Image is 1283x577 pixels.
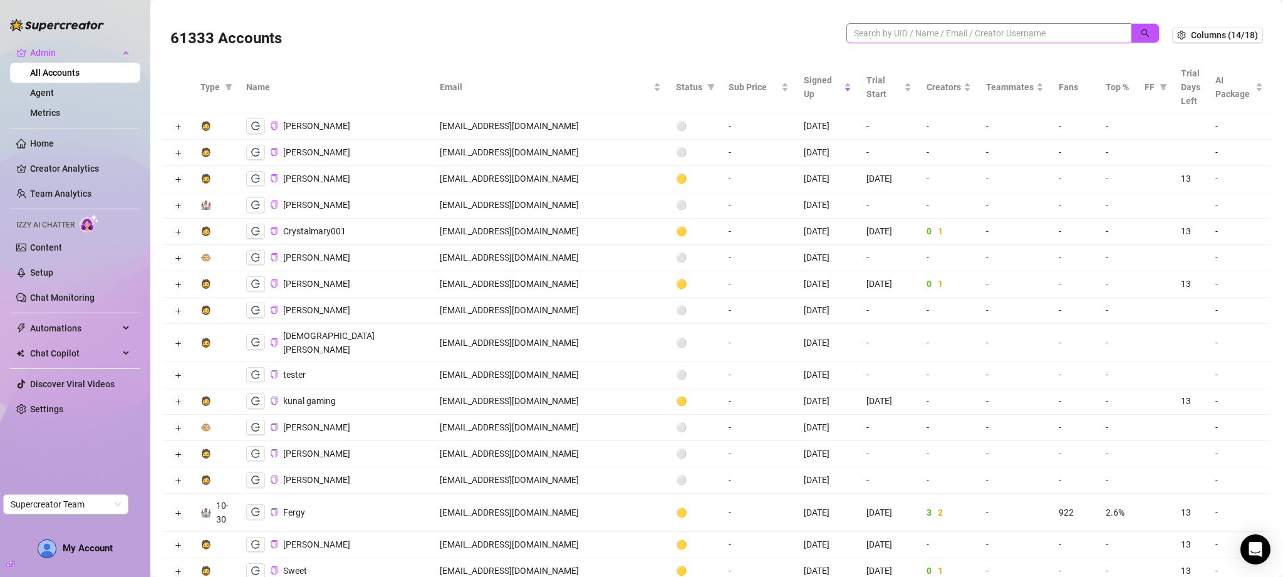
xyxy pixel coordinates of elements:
[432,113,668,140] td: [EMAIL_ADDRESS][DOMAIN_NAME]
[432,415,668,441] td: [EMAIL_ADDRESS][DOMAIN_NAME]
[986,226,989,236] span: -
[1098,166,1137,192] td: -
[1208,61,1270,113] th: AI Package
[173,227,183,237] button: Expand row
[1173,271,1208,298] td: 13
[173,122,183,132] button: Expand row
[986,279,989,289] span: -
[796,166,859,192] td: [DATE]
[919,140,979,166] td: -
[246,537,265,552] button: logout
[251,253,260,262] span: logout
[1098,362,1137,388] td: -
[283,252,350,263] span: [PERSON_NAME]
[251,370,260,379] span: logout
[432,245,668,271] td: [EMAIL_ADDRESS][DOMAIN_NAME]
[30,68,80,78] a: All Accounts
[246,472,265,487] button: logout
[1177,31,1186,39] span: setting
[927,80,961,94] span: Creators
[676,370,687,380] span: ⚪
[859,192,919,219] td: -
[200,80,220,94] span: Type
[200,394,211,408] div: 🧔
[30,138,54,148] a: Home
[859,140,919,166] td: -
[1173,61,1208,113] th: Trial Days Left
[200,224,211,238] div: 🧔
[1173,388,1208,415] td: 13
[170,29,282,49] h3: 61333 Accounts
[859,415,919,441] td: -
[796,219,859,245] td: [DATE]
[246,197,265,212] button: logout
[721,298,796,324] td: -
[246,446,265,461] button: logout
[173,175,183,185] button: Expand row
[676,174,687,184] span: 🟡
[1051,245,1098,271] td: -
[676,147,687,157] span: ⚪
[270,148,278,157] button: Copy Account UID
[246,276,265,291] button: logout
[432,271,668,298] td: [EMAIL_ADDRESS][DOMAIN_NAME]
[1051,415,1098,441] td: -
[283,200,350,210] span: [PERSON_NAME]
[283,396,336,406] span: kunal gaming
[1051,271,1098,298] td: -
[432,298,668,324] td: [EMAIL_ADDRESS][DOMAIN_NAME]
[859,324,919,362] td: -
[173,306,183,316] button: Expand row
[16,219,75,231] span: Izzy AI Chatter
[676,121,687,131] span: ⚪
[246,250,265,265] button: logout
[283,147,350,157] span: [PERSON_NAME]
[721,362,796,388] td: -
[222,78,235,96] span: filter
[721,441,796,467] td: -
[432,388,668,415] td: [EMAIL_ADDRESS][DOMAIN_NAME]
[721,324,796,362] td: -
[986,370,989,380] span: -
[270,174,278,184] button: Copy Account UID
[432,140,668,166] td: [EMAIL_ADDRESS][DOMAIN_NAME]
[859,61,919,113] th: Trial Start
[859,245,919,271] td: -
[200,251,211,264] div: 🐵
[173,201,183,211] button: Expand row
[1098,140,1137,166] td: -
[173,424,183,434] button: Expand row
[440,80,651,94] span: Email
[432,166,668,192] td: [EMAIL_ADDRESS][DOMAIN_NAME]
[30,268,53,278] a: Setup
[11,495,121,514] span: Supercreator Team
[270,338,278,347] button: Copy Account UID
[270,508,278,516] span: copy
[283,422,350,432] span: [PERSON_NAME]
[1051,362,1098,388] td: -
[986,422,989,432] span: -
[246,171,265,186] button: logout
[721,245,796,271] td: -
[859,298,919,324] td: -
[919,362,979,388] td: -
[270,279,278,288] span: copy
[859,441,919,467] td: -
[200,303,211,317] div: 🧔
[16,323,26,333] span: thunderbolt
[270,540,278,549] button: Copy Account UID
[1051,140,1098,166] td: -
[1208,298,1270,324] td: -
[705,78,717,96] span: filter
[1160,83,1167,91] span: filter
[1208,271,1270,298] td: -
[796,441,859,467] td: [DATE]
[796,140,859,166] td: [DATE]
[270,507,278,517] button: Copy Account UID
[1098,271,1137,298] td: -
[246,224,265,239] button: logout
[1051,113,1098,140] td: -
[919,166,979,192] td: -
[721,219,796,245] td: -
[270,540,278,548] span: copy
